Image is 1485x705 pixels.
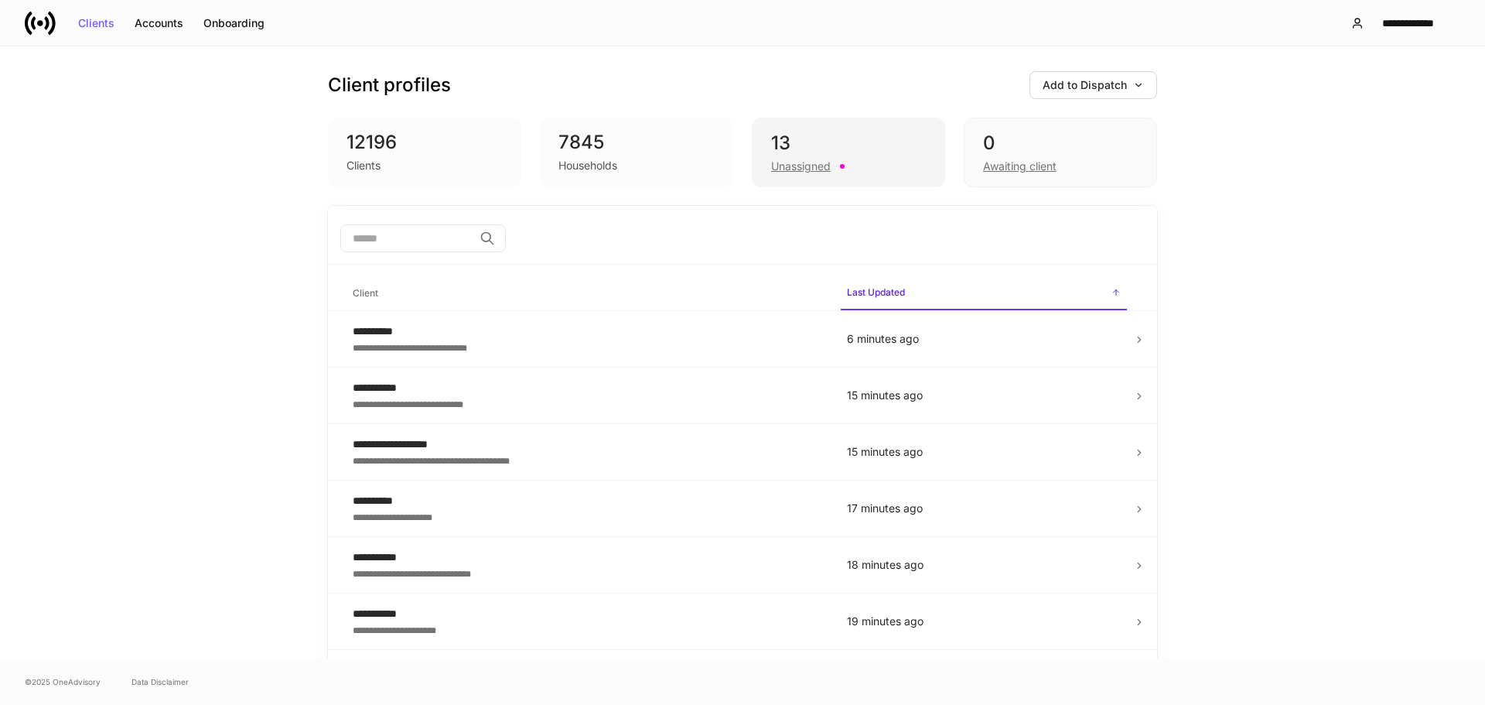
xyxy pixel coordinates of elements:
div: 0Awaiting client [964,118,1157,187]
div: Unassigned [771,159,831,174]
button: Onboarding [193,11,275,36]
a: Data Disclaimer [131,676,189,688]
h3: Client profiles [328,73,451,98]
span: Client [346,278,828,310]
span: Last Updated [841,277,1127,310]
div: Accounts [135,18,183,29]
div: Households [558,158,617,173]
p: 18 minutes ago [847,557,1121,573]
div: 0 [983,131,1138,156]
div: Clients [78,18,114,29]
p: 6 minutes ago [847,331,1121,347]
div: 13Unassigned [752,118,945,187]
p: 15 minutes ago [847,388,1121,403]
div: Awaiting client [983,159,1057,174]
h6: Client [353,286,378,300]
p: 19 minutes ago [847,614,1121,629]
p: 15 minutes ago [847,444,1121,460]
div: Onboarding [203,18,265,29]
div: 7845 [558,130,715,155]
p: 17 minutes ago [847,501,1121,516]
button: Accounts [125,11,193,36]
div: 13 [771,131,926,156]
h6: Last Updated [847,285,905,299]
button: Clients [68,11,125,36]
span: © 2025 OneAdvisory [25,676,101,688]
div: Add to Dispatch [1043,80,1144,91]
button: Add to Dispatch [1029,71,1157,99]
div: 12196 [346,130,503,155]
div: Clients [346,158,381,173]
